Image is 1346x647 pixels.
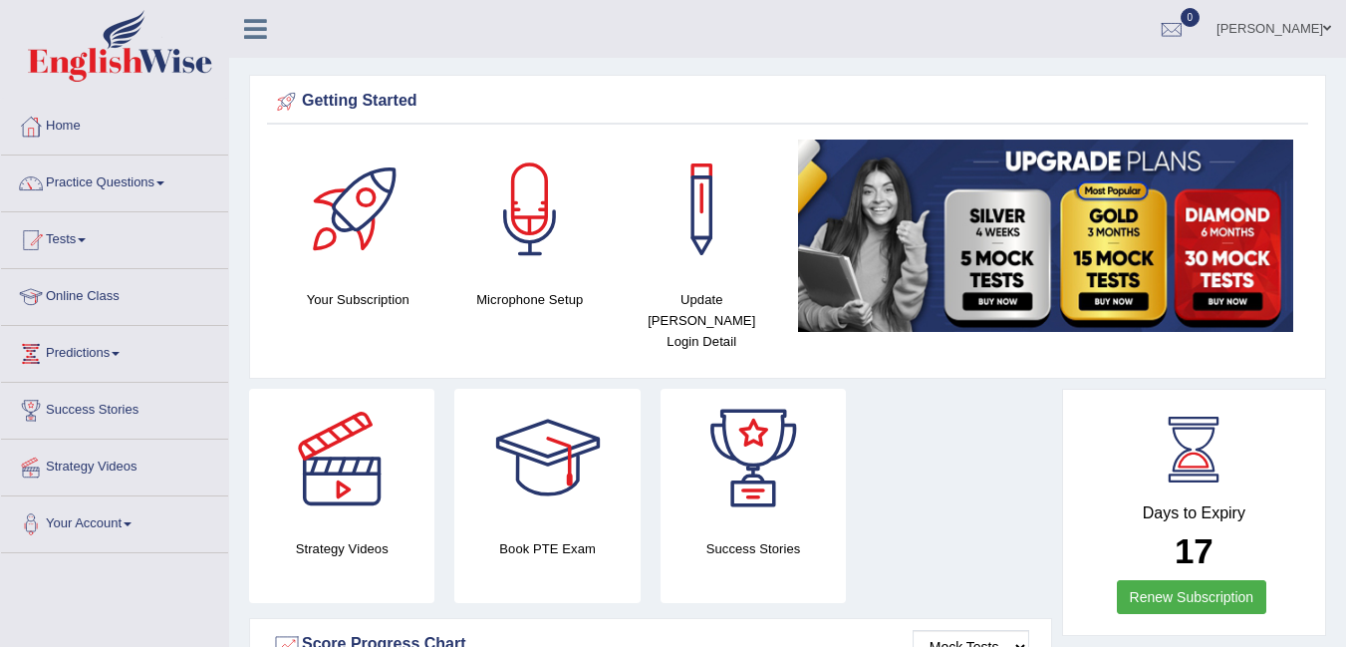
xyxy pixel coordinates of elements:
a: Predictions [1,326,228,376]
a: Tests [1,212,228,262]
span: 0 [1181,8,1201,27]
h4: Book PTE Exam [454,538,640,559]
a: Your Account [1,496,228,546]
h4: Strategy Videos [249,538,434,559]
a: Online Class [1,269,228,319]
h4: Microphone Setup [454,289,607,310]
img: small5.jpg [798,140,1294,332]
b: 17 [1175,531,1213,570]
a: Renew Subscription [1117,580,1267,614]
h4: Your Subscription [282,289,434,310]
div: Getting Started [272,87,1303,117]
a: Home [1,99,228,149]
h4: Success Stories [661,538,846,559]
h4: Update [PERSON_NAME] Login Detail [626,289,778,352]
a: Success Stories [1,383,228,433]
a: Strategy Videos [1,440,228,489]
a: Practice Questions [1,156,228,205]
h4: Days to Expiry [1085,504,1303,522]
